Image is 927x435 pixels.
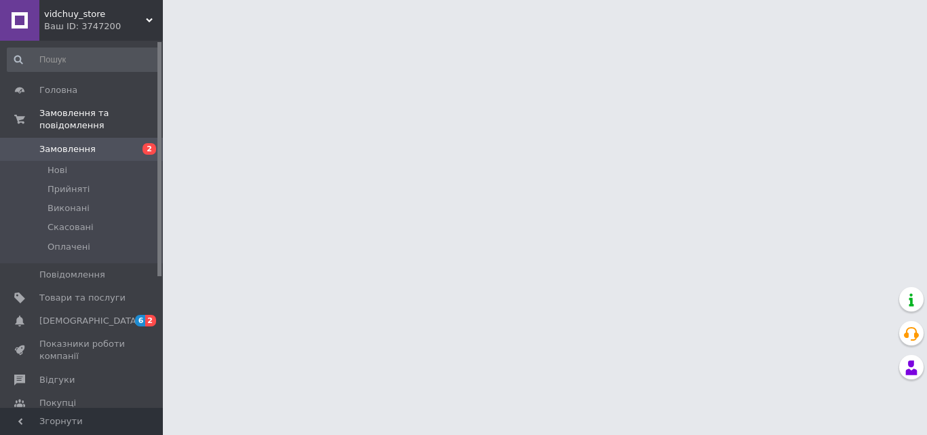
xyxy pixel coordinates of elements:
span: Нові [48,164,67,176]
span: Показники роботи компанії [39,338,126,362]
span: Товари та послуги [39,292,126,304]
span: 2 [145,315,156,326]
span: Головна [39,84,77,96]
span: Замовлення та повідомлення [39,107,163,132]
span: Прийняті [48,183,90,195]
input: Пошук [7,48,160,72]
span: [DEMOGRAPHIC_DATA] [39,315,140,327]
span: Повідомлення [39,269,105,281]
span: Оплачені [48,241,90,253]
span: 6 [135,315,146,326]
span: Покупці [39,397,76,409]
span: Скасовані [48,221,94,233]
span: Виконані [48,202,90,214]
div: Ваш ID: 3747200 [44,20,163,33]
span: Відгуки [39,374,75,386]
span: Замовлення [39,143,96,155]
span: 2 [143,143,156,155]
span: vidchuy_store [44,8,146,20]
